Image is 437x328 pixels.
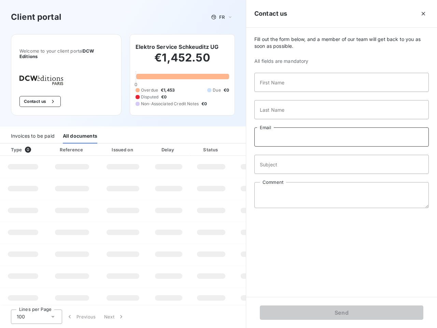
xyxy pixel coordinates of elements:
[60,147,83,152] div: Reference
[254,9,287,18] h5: Contact us
[260,305,423,320] button: Send
[63,129,97,143] div: All documents
[99,146,146,153] div: Issued on
[7,146,45,153] div: Type
[19,76,63,85] img: Company logo
[224,87,229,93] span: €0
[191,146,231,153] div: Status
[201,101,207,107] span: €0
[11,129,55,143] div: Invoices to be paid
[19,96,61,107] button: Contact us
[19,48,113,59] span: Welcome to your client portal
[234,146,278,153] div: Amount
[254,73,429,92] input: placeholder
[161,94,167,100] span: €0
[254,58,429,65] span: All fields are mandatory
[141,101,199,107] span: Non-Associated Credit Notes
[149,146,188,153] div: Delay
[254,127,429,147] input: placeholder
[136,43,218,51] h6: Elektro Service Schkeuditz UG
[17,313,25,320] span: 100
[19,48,94,59] span: DCW Editions
[141,94,158,100] span: Disputed
[219,14,225,20] span: FR
[11,11,61,23] h3: Client portal
[25,147,31,153] span: 0
[254,100,429,119] input: placeholder
[254,36,429,50] span: Fill out the form below, and a member of our team will get back to you as soon as possible.
[62,310,100,324] button: Previous
[136,51,229,71] h2: €1,452.50
[161,87,175,93] span: €1,453
[254,155,429,174] input: placeholder
[141,87,158,93] span: Overdue
[135,82,137,87] span: 0
[100,310,129,324] button: Next
[213,87,221,93] span: Due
